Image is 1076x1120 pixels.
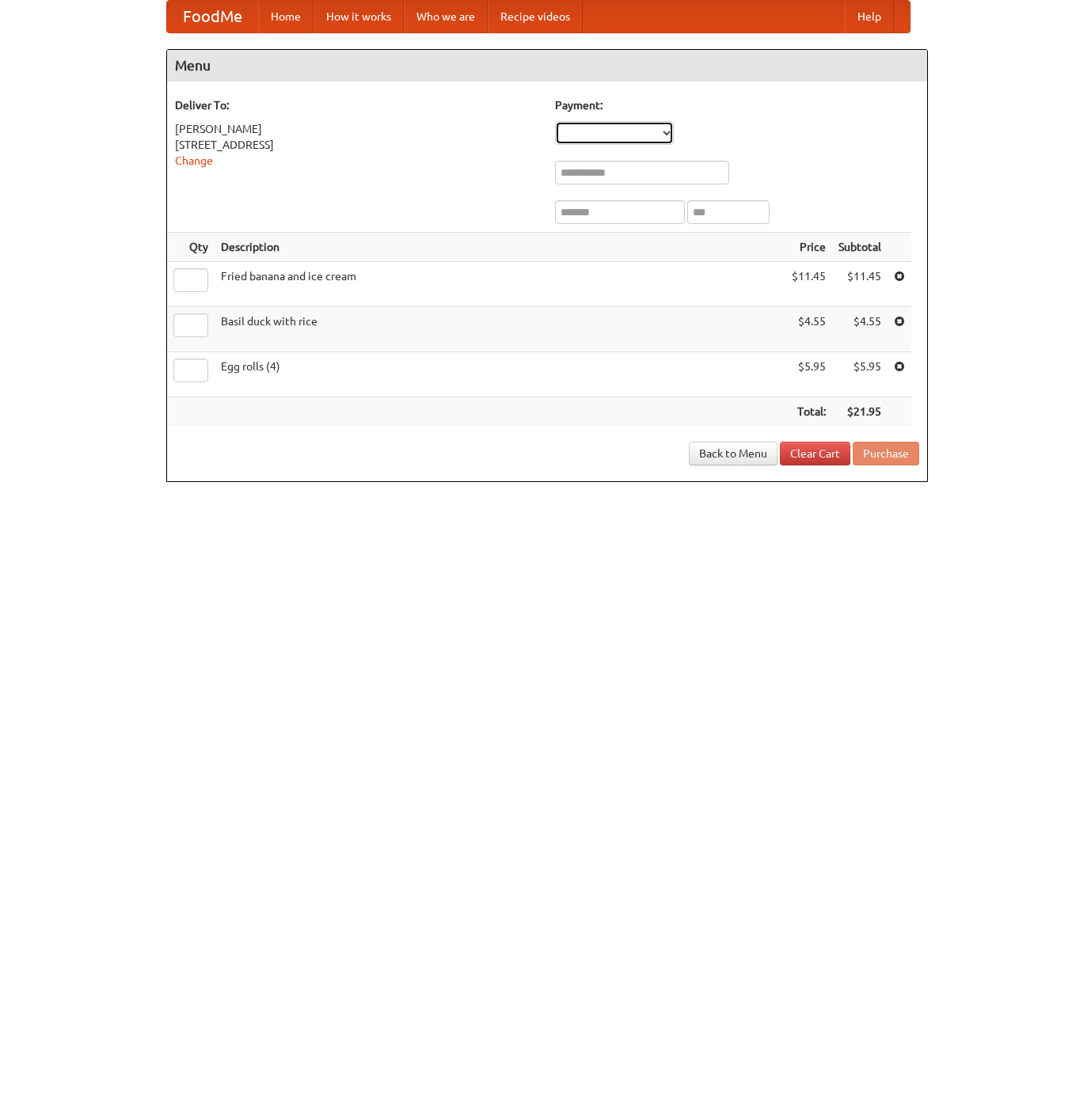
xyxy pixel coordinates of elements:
[832,397,888,427] th: $21.95
[488,1,583,32] a: Recipe videos
[215,233,785,262] th: Description
[167,233,215,262] th: Qty
[215,307,785,352] td: Basil duck with rice
[780,442,850,465] a: Clear Cart
[215,262,785,307] td: Fried banana and ice cream
[167,50,927,82] h4: Menu
[785,233,832,262] th: Price
[785,352,832,397] td: $5.95
[175,137,539,153] div: [STREET_ADDRESS]
[832,352,888,397] td: $5.95
[689,442,778,465] a: Back to Menu
[175,121,539,137] div: [PERSON_NAME]
[785,307,832,352] td: $4.55
[314,1,404,32] a: How it works
[832,233,888,262] th: Subtotal
[175,97,539,113] h5: Deliver To:
[404,1,488,32] a: Who we are
[845,1,894,32] a: Help
[175,154,213,167] a: Change
[853,442,919,465] button: Purchase
[785,262,832,307] td: $11.45
[167,1,258,32] a: FoodMe
[832,262,888,307] td: $11.45
[832,307,888,352] td: $4.55
[785,397,832,427] th: Total:
[258,1,314,32] a: Home
[555,97,919,113] h5: Payment:
[215,352,785,397] td: Egg rolls (4)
